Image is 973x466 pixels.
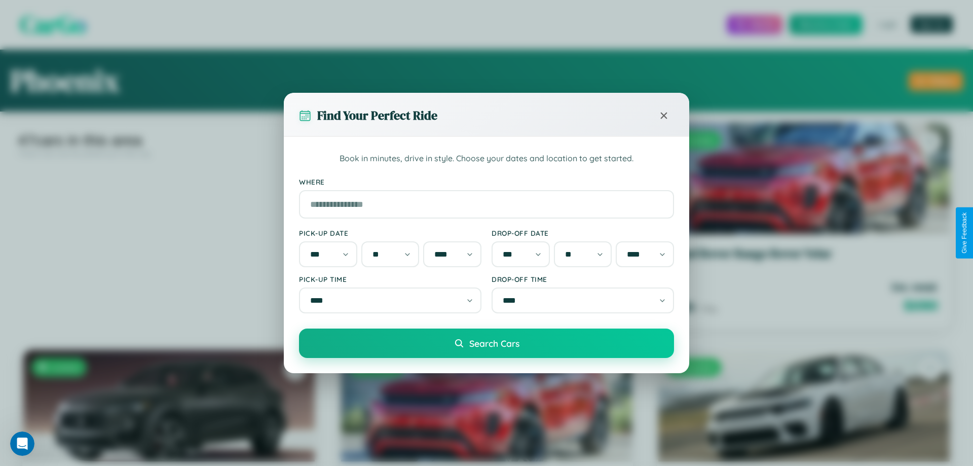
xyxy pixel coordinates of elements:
label: Drop-off Date [492,229,674,237]
span: Search Cars [469,338,519,349]
label: Drop-off Time [492,275,674,283]
p: Book in minutes, drive in style. Choose your dates and location to get started. [299,152,674,165]
button: Search Cars [299,329,674,358]
label: Pick-up Time [299,275,481,283]
label: Where [299,177,674,186]
label: Pick-up Date [299,229,481,237]
h3: Find Your Perfect Ride [317,107,437,124]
